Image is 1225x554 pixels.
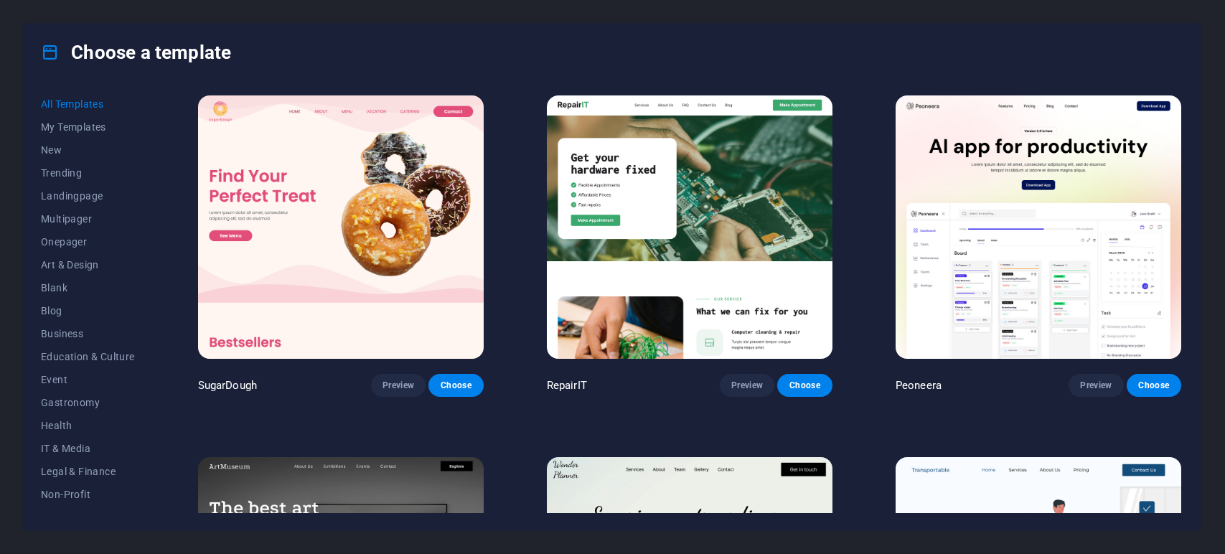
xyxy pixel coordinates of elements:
[41,253,135,276] button: Art & Design
[41,374,135,385] span: Event
[41,98,135,110] span: All Templates
[41,460,135,483] button: Legal & Finance
[440,380,471,391] span: Choose
[41,391,135,414] button: Gastronomy
[547,95,832,359] img: RepairIT
[720,374,774,397] button: Preview
[41,93,135,116] button: All Templates
[41,230,135,253] button: Onepager
[198,95,484,359] img: SugarDough
[41,41,231,64] h4: Choose a template
[41,121,135,133] span: My Templates
[41,443,135,454] span: IT & Media
[41,236,135,248] span: Onepager
[41,305,135,316] span: Blog
[41,420,135,431] span: Health
[1127,374,1181,397] button: Choose
[41,368,135,391] button: Event
[41,299,135,322] button: Blog
[382,380,414,391] span: Preview
[41,144,135,156] span: New
[41,161,135,184] button: Trending
[41,184,135,207] button: Landingpage
[777,374,832,397] button: Choose
[547,378,587,393] p: RepairIT
[731,380,763,391] span: Preview
[41,138,135,161] button: New
[41,466,135,477] span: Legal & Finance
[41,167,135,179] span: Trending
[41,207,135,230] button: Multipager
[896,378,942,393] p: Peoneera
[428,374,483,397] button: Choose
[41,345,135,368] button: Education & Culture
[41,414,135,437] button: Health
[1138,380,1170,391] span: Choose
[41,259,135,271] span: Art & Design
[896,95,1181,359] img: Peoneera
[41,276,135,299] button: Blank
[41,190,135,202] span: Landingpage
[41,328,135,339] span: Business
[41,213,135,225] span: Multipager
[41,506,135,529] button: Performance
[41,282,135,294] span: Blank
[41,116,135,138] button: My Templates
[41,512,135,523] span: Performance
[371,374,426,397] button: Preview
[198,378,257,393] p: SugarDough
[1080,380,1112,391] span: Preview
[41,351,135,362] span: Education & Culture
[41,397,135,408] span: Gastronomy
[41,483,135,506] button: Non-Profit
[41,322,135,345] button: Business
[41,489,135,500] span: Non-Profit
[789,380,820,391] span: Choose
[1069,374,1123,397] button: Preview
[41,437,135,460] button: IT & Media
